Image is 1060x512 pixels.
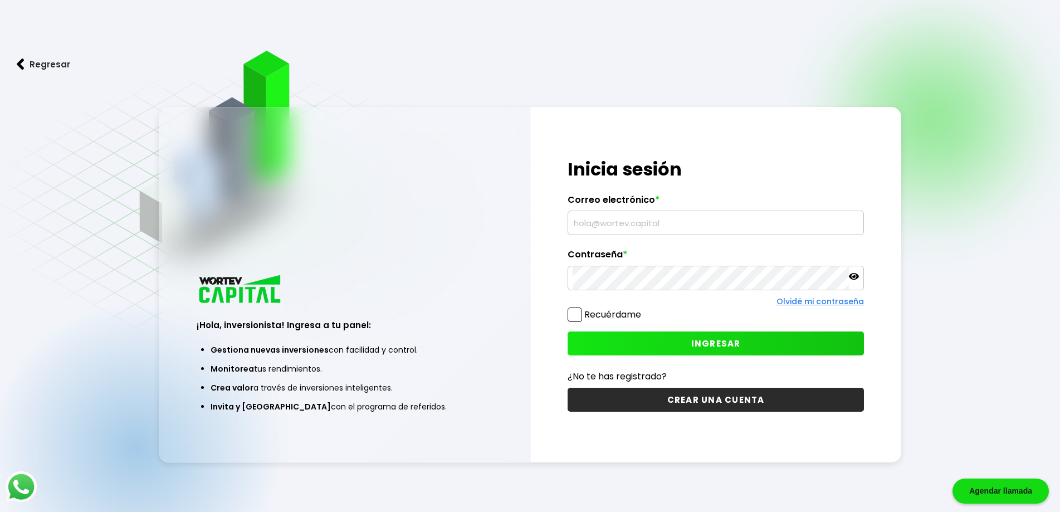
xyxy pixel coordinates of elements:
[211,382,253,393] span: Crea valor
[6,471,37,503] img: logos_whatsapp-icon.242b2217.svg
[691,338,741,349] span: INGRESAR
[584,308,641,321] label: Recuérdame
[211,340,479,359] li: con facilidad y control.
[568,249,864,266] label: Contraseña
[211,378,479,397] li: a través de inversiones inteligentes.
[211,363,254,374] span: Monitorea
[568,156,864,183] h1: Inicia sesión
[568,369,864,383] p: ¿No te has registrado?
[17,58,25,70] img: flecha izquierda
[211,397,479,416] li: con el programa de referidos.
[776,296,864,307] a: Olvidé mi contraseña
[568,388,864,412] button: CREAR UNA CUENTA
[211,344,329,355] span: Gestiona nuevas inversiones
[568,194,864,211] label: Correo electrónico
[568,369,864,412] a: ¿No te has registrado?CREAR UNA CUENTA
[568,331,864,355] button: INGRESAR
[211,359,479,378] li: tus rendimientos.
[952,479,1049,504] div: Agendar llamada
[211,401,331,412] span: Invita y [GEOGRAPHIC_DATA]
[573,211,859,235] input: hola@wortev.capital
[197,319,493,331] h3: ¡Hola, inversionista! Ingresa a tu panel:
[197,274,285,306] img: logo_wortev_capital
